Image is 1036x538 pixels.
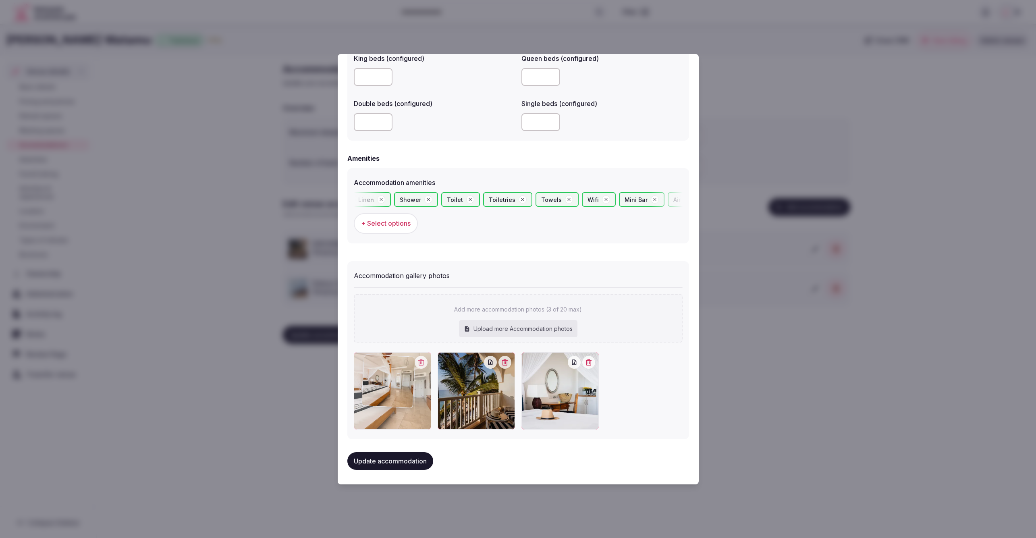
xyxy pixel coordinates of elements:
[454,305,582,314] p: Add more accommodation photos (3 of 20 max)
[354,100,515,107] label: Double beds (configured)
[354,179,683,186] label: Accommodation amenities
[354,268,683,280] div: Accommodation gallery photos
[353,192,391,207] div: Linen
[536,192,579,207] div: Towels
[347,452,433,470] button: Update accommodation
[354,213,418,233] button: + Select options
[354,55,515,62] label: King beds (configured)
[354,352,431,430] div: North-Wing-Deluxe-Ocean-View-bedroom-4-March-2025-TC-scaled.jpg
[582,192,616,207] div: Wifi
[441,192,480,207] div: Toilet
[521,55,683,62] label: Queen beds (configured)
[521,100,683,107] label: Single beds (configured)
[361,219,411,228] span: + Select options
[483,192,532,207] div: Toiletries
[668,192,735,207] div: Air Conditioning
[619,192,664,207] div: Mini Bar
[394,192,438,207] div: Shower
[521,352,599,430] div: North-Wing-Deluxe-Ocean-View-bedroom-1-March-2025-TC-scaled.jpg
[459,320,577,338] div: Upload more Accommodation photos
[347,154,380,163] h2: Amenities
[438,352,515,430] div: North-Wing-Deluxe-Ocean-View-balcony-2-March-2025-TC-1-scaled.jpg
